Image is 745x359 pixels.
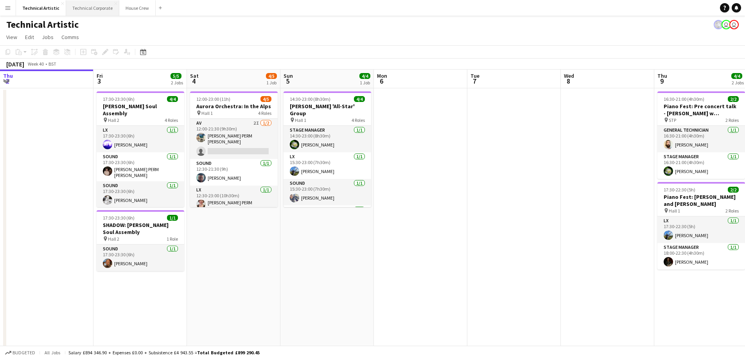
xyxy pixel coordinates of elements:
span: Tue [470,72,479,79]
span: 4 Roles [165,117,178,123]
h1: Technical Artistic [6,19,79,30]
span: 2 Roles [725,208,739,214]
a: Comms [58,32,82,42]
span: 2 [2,77,13,86]
span: All jobs [43,350,62,355]
span: 4 Roles [352,117,365,123]
span: Comms [61,34,79,41]
app-job-card: 16:30-21:00 (4h30m)2/2Piano Fest: Pre concert talk - [PERSON_NAME] w [PERSON_NAME] and [PERSON_NA... [657,91,745,179]
div: 1 Job [360,80,370,86]
button: Technical Corporate [66,0,119,16]
span: 4 Roles [258,110,271,116]
div: 1 Job [266,80,276,86]
h3: SHADOW: [PERSON_NAME] Soul Assembly [97,221,184,236]
span: 2/2 [728,96,739,102]
div: Salary £894 346.90 + Expenses £0.00 + Subsistence £4 943.55 = [68,350,260,355]
app-card-role: LX1/117:30-22:30 (5h)[PERSON_NAME] [657,216,745,243]
app-card-role: Stage Manager1/116:30-21:00 (4h30m)[PERSON_NAME] [657,152,745,179]
span: 4/4 [359,73,370,79]
app-card-role: LX1/117:30-23:30 (6h)[PERSON_NAME] [97,126,184,152]
span: Hall 1 [669,208,680,214]
app-card-role: Sound1/117:30-23:30 (6h)[PERSON_NAME] PERM [PERSON_NAME] [97,152,184,181]
span: Week 40 [26,61,45,67]
span: 4/4 [354,96,365,102]
span: Jobs [42,34,54,41]
app-card-role: LX1/112:30-23:00 (10h30m)[PERSON_NAME] PERM [PERSON_NAME] [190,186,278,214]
app-job-card: 17:30-22:30 (5h)2/2Piano Fest: [PERSON_NAME] and [PERSON_NAME] Hall 12 RolesLX1/117:30-22:30 (5h)... [657,182,745,270]
span: 7 [469,77,479,86]
app-card-role: Sound1/1 [284,205,371,234]
h3: Aurora Orchestra: In the Alps [190,103,278,110]
app-user-avatar: Liveforce Admin [722,20,731,29]
span: Sun [284,72,293,79]
div: 2 Jobs [732,80,744,86]
app-card-role: Sound1/112:30-21:30 (9h)[PERSON_NAME] [190,159,278,186]
span: 1/1 [167,215,178,221]
span: 17:30-22:30 (5h) [664,187,695,193]
span: Wed [564,72,574,79]
span: Fri [97,72,103,79]
button: House Crew [119,0,156,16]
app-user-avatar: Krisztian PERM Vass [714,20,723,29]
app-card-role: LX1/115:30-23:00 (7h30m)[PERSON_NAME] [284,152,371,179]
app-job-card: 12:00-23:00 (11h)4/5Aurora Orchestra: In the Alps Hall 14 RolesAV2I1/212:00-21:30 (9h30m)[PERSON_... [190,91,278,207]
app-card-role: Stage Manager1/118:00-22:30 (4h30m)[PERSON_NAME] [657,243,745,270]
span: View [6,34,17,41]
span: Mon [377,72,387,79]
span: Thu [3,72,13,79]
button: Budgeted [4,348,36,357]
app-card-role: AV2I1/212:00-21:30 (9h30m)[PERSON_NAME] PERM [PERSON_NAME] [190,119,278,159]
span: 17:30-23:30 (6h) [103,215,135,221]
span: 3 [95,77,103,86]
span: 5/5 [171,73,181,79]
span: 8 [563,77,574,86]
h3: [PERSON_NAME] Soul Assembly [97,103,184,117]
div: BST [48,61,56,67]
h3: Piano Fest: Pre concert talk - [PERSON_NAME] w [PERSON_NAME] and [PERSON_NAME] [657,103,745,117]
app-card-role: General Technician1/116:30-21:00 (4h30m)[PERSON_NAME] [657,126,745,152]
span: 5 [282,77,293,86]
span: 2 Roles [725,117,739,123]
button: Technical Artistic [16,0,66,16]
span: Hall 2 [108,236,119,242]
span: Thu [657,72,667,79]
app-card-role: Sound1/115:30-23:00 (7h30m)[PERSON_NAME] [284,179,371,205]
app-card-role: Sound1/117:30-23:30 (6h)[PERSON_NAME] [97,245,184,271]
span: 12:00-23:00 (11h) [196,96,230,102]
app-card-role: Stage Manager1/114:30-23:00 (8h30m)[PERSON_NAME] [284,126,371,152]
div: 2 Jobs [171,80,183,86]
span: 14:30-23:00 (8h30m) [290,96,330,102]
span: Budgeted [13,350,35,355]
app-user-avatar: Nathan PERM Birdsall [729,20,739,29]
app-card-role: Sound1/117:30-23:30 (6h)[PERSON_NAME] [97,181,184,208]
span: 17:30-23:30 (6h) [103,96,135,102]
span: Sat [190,72,199,79]
app-job-card: 14:30-23:00 (8h30m)4/4[PERSON_NAME] 'All-Star' Group Hall 14 RolesStage Manager1/114:30-23:00 (8h... [284,91,371,207]
span: 4/5 [266,73,277,79]
span: Edit [25,34,34,41]
h3: Piano Fest: [PERSON_NAME] and [PERSON_NAME] [657,193,745,207]
app-job-card: 17:30-23:30 (6h)4/4[PERSON_NAME] Soul Assembly Hall 24 RolesLX1/117:30-23:30 (6h)[PERSON_NAME]Sou... [97,91,184,207]
span: 1 Role [167,236,178,242]
span: STP [669,117,676,123]
span: 4/4 [167,96,178,102]
span: 2/2 [728,187,739,193]
span: Hall 2 [108,117,119,123]
div: [DATE] [6,60,24,68]
h3: [PERSON_NAME] 'All-Star' Group [284,103,371,117]
a: Jobs [39,32,57,42]
span: 16:30-21:00 (4h30m) [664,96,704,102]
span: Hall 1 [295,117,306,123]
a: Edit [22,32,37,42]
span: Total Budgeted £899 290.45 [197,350,260,355]
span: 4 [189,77,199,86]
span: 4/4 [731,73,742,79]
app-job-card: 17:30-23:30 (6h)1/1SHADOW: [PERSON_NAME] Soul Assembly Hall 21 RoleSound1/117:30-23:30 (6h)[PERSO... [97,210,184,271]
span: 4/5 [260,96,271,102]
